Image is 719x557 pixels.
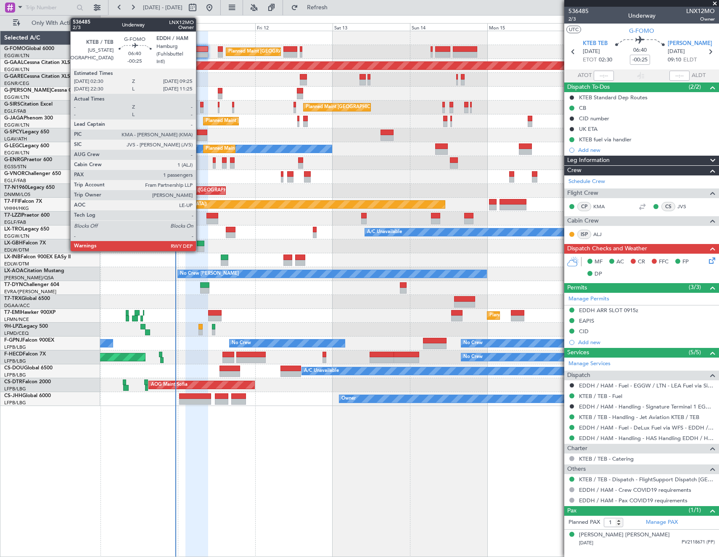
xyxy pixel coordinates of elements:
[80,184,174,197] div: AOG Maint London ([GEOGRAPHIC_DATA])
[367,226,402,239] div: A/C Unavailable
[180,268,239,280] div: No Crew [PERSON_NAME]
[579,486,691,493] a: EDDH / HAM - Crew COVID19 requirements
[567,188,598,198] span: Flight Crew
[4,150,29,156] a: EGGW/LTN
[9,16,91,30] button: Only With Activity
[567,156,610,165] span: Leg Information
[682,258,689,266] span: FP
[4,143,49,149] a: G-LEGCLegacy 600
[567,371,590,380] span: Dispatch
[583,56,597,64] span: ETOT
[4,379,51,385] a: CS-DTRFalcon 2000
[4,247,29,253] a: EDLW/DTM
[4,136,27,142] a: LGAV/ATH
[579,115,609,122] div: CID number
[333,23,410,31] div: Sat 13
[593,231,612,238] a: ALJ
[579,414,699,421] a: KTEB / TEB - Handling - Jet Aviation KTEB / TEB
[300,5,335,11] span: Refresh
[4,102,20,107] span: G-SIRS
[4,199,42,204] a: T7-FFIFalcon 7X
[26,1,74,14] input: Trip Number
[579,136,632,143] div: KTEB fuel via handler
[593,203,612,210] a: KMA
[583,48,600,56] span: [DATE]
[616,258,624,266] span: AC
[4,143,22,149] span: G-LEGC
[287,1,338,14] button: Refresh
[4,53,29,59] a: EGGW/LTN
[594,71,614,81] input: --:--
[4,358,26,364] a: LFPB/LBG
[579,497,687,504] a: EDDH / HAM - Pax COVID19 requirements
[568,295,609,303] a: Manage Permits
[567,166,582,175] span: Crew
[4,393,51,398] a: CS-JHHGlobal 6000
[4,268,64,273] a: LX-AOACitation Mustang
[567,82,610,92] span: Dispatch To-Dos
[628,11,656,20] div: Underway
[4,185,55,190] a: T7-N1960Legacy 650
[579,476,715,483] a: KTEB / TEB - Dispatch - FlightSupport Dispatch [GEOGRAPHIC_DATA]
[4,255,71,260] a: LX-INBFalcon 900EX EASy II
[689,348,701,357] span: (5/5)
[4,213,50,218] a: T7-LZZIPraetor 600
[4,191,30,198] a: DNMM/LOS
[22,20,89,26] span: Only With Activity
[100,23,178,31] div: Wed 10
[4,227,49,232] a: LX-TROLegacy 650
[4,227,22,232] span: LX-TRO
[4,400,26,406] a: LFPB/LBG
[686,7,715,16] span: LNX12MO
[4,74,74,79] a: G-GARECessna Citation XLS+
[489,309,570,322] div: Planned Maint [GEOGRAPHIC_DATA]
[206,115,338,127] div: Planned Maint [GEOGRAPHIC_DATA] ([GEOGRAPHIC_DATA])
[668,40,712,48] span: [PERSON_NAME]
[4,102,53,107] a: G-SIRSCitation Excel
[568,360,611,368] a: Manage Services
[4,219,26,225] a: EGLF/FAB
[689,506,701,515] span: (1/1)
[4,255,21,260] span: LX-INB
[4,282,23,287] span: T7-DYN
[4,178,26,184] a: EGLF/FAB
[4,338,54,343] a: F-GPNJFalcon 900EX
[4,386,26,392] a: LFPB/LBG
[4,130,49,135] a: G-SPCYLegacy 650
[579,393,622,400] a: KTEB / TEB - Fuel
[4,366,53,371] a: CS-DOUGlobal 6500
[659,258,669,266] span: FFC
[102,17,116,24] div: [DATE]
[682,539,715,546] span: PV2118671 (PP)
[4,310,21,315] span: T7-EMI
[567,444,587,454] span: Charter
[579,94,648,101] div: KTEB Standard Dep Routes
[4,94,29,101] a: EGGW/LTN
[4,352,23,357] span: F-HECD
[4,241,23,246] span: LX-GBH
[578,146,715,154] div: Add new
[4,205,29,212] a: VHHH/HKG
[689,82,701,91] span: (2/2)
[568,178,605,186] a: Schedule Crew
[4,338,22,343] span: F-GPNJ
[692,72,706,80] span: ALDT
[595,258,603,266] span: MF
[206,143,338,155] div: Planned Maint [GEOGRAPHIC_DATA] ([GEOGRAPHIC_DATA])
[661,202,675,211] div: CS
[4,289,56,295] a: EVRA/[PERSON_NAME]
[689,283,701,292] span: (3/3)
[578,339,715,346] div: Add new
[579,435,715,442] a: EDDH / HAM - Handling - HAS Handling EDDH / HAM
[4,46,26,51] span: G-FOMO
[4,302,30,309] a: DGAA/ACC
[686,16,715,23] span: Owner
[4,324,48,329] a: 9H-LPZLegacy 500
[228,45,361,58] div: Planned Maint [GEOGRAPHIC_DATA] ([GEOGRAPHIC_DATA])
[578,72,592,80] span: ATOT
[668,48,685,56] span: [DATE]
[109,198,207,211] div: Planned Maint Tianjin ([GEOGRAPHIC_DATA])
[568,518,600,527] label: Planned PAX
[579,307,638,314] div: EDDH ARR SLOT 0915z
[633,46,647,55] span: 06:40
